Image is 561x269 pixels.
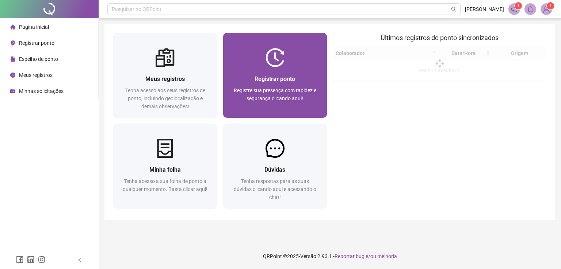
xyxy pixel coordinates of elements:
span: Dúvidas [264,166,285,173]
span: linkedin [27,256,34,263]
span: Minhas solicitações [19,88,64,94]
span: 1 [549,3,552,8]
span: bell [527,6,534,12]
a: Registrar pontoRegistre sua presença com rapidez e segurança clicando aqui! [223,33,327,118]
span: search [451,7,457,12]
span: home [10,24,15,30]
img: 92619 [541,4,552,15]
span: Versão [300,253,316,259]
span: Minha folha [149,166,181,173]
span: left [77,258,83,263]
sup: 1 [515,2,522,9]
span: notification [511,6,518,12]
span: 1 [517,3,520,8]
a: Minha folhaTenha acesso a sua folha de ponto a qualquer momento. Basta clicar aqui! [113,124,217,208]
span: instagram [38,256,45,263]
span: Página inicial [19,24,49,30]
a: Meus registrosTenha acesso aos seus registros de ponto, incluindo geolocalização e demais observa... [113,33,217,118]
a: DúvidasTenha respostas para as suas dúvidas clicando aqui e acessando o chat! [223,124,327,208]
span: Tenha acesso a sua folha de ponto a qualquer momento. Basta clicar aqui! [123,178,207,192]
span: file [10,56,15,62]
span: Meus registros [19,72,53,78]
span: Meus registros [145,75,185,82]
sup: Atualize o seu contato no menu Meus Dados [547,2,554,9]
span: Espelho de ponto [19,56,58,62]
span: Registrar ponto [255,75,295,82]
span: environment [10,40,15,46]
span: Reportar bug e/ou melhoria [335,253,397,259]
span: clock-circle [10,73,15,78]
span: [PERSON_NAME] [465,5,504,13]
span: Tenha acesso aos seus registros de ponto, incluindo geolocalização e demais observações! [125,87,205,109]
footer: QRPoint © 2025 - 2.93.1 - [99,243,561,269]
span: facebook [16,256,23,263]
span: Registrar ponto [19,40,54,46]
span: Tenha respostas para as suas dúvidas clicando aqui e acessando o chat! [234,178,316,200]
span: Registre sua presença com rapidez e segurança clicando aqui! [234,87,316,101]
span: Últimos registros de ponto sincronizados [381,34,499,42]
span: schedule [10,89,15,94]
